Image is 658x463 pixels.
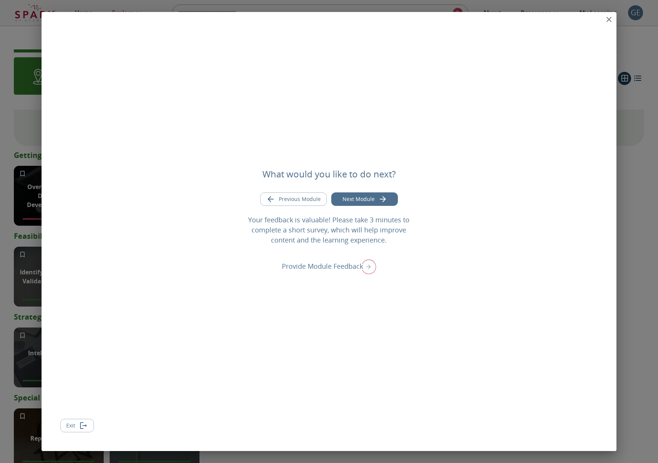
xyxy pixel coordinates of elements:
img: right arrow [357,257,376,276]
p: Provide Module Feedback [282,261,363,271]
h5: What would you like to do next? [262,168,396,180]
button: close [601,12,616,27]
p: Your feedback is valuable! Please take 3 minutes to complete a short survey, which will help impr... [243,215,415,245]
div: Provide Module Feedback [282,257,376,276]
button: Go to next module [331,192,398,206]
button: Go to previous module [260,192,327,206]
button: Exit module [60,419,94,433]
